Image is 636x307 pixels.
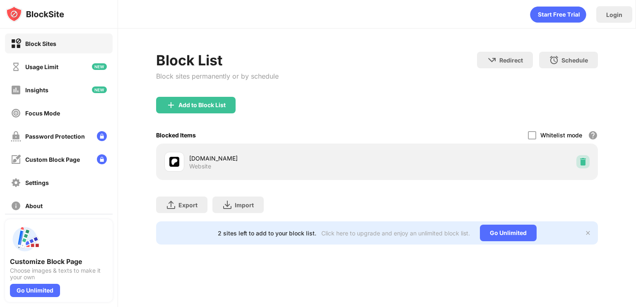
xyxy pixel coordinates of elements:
div: Block Sites [25,40,56,47]
img: favicons [169,157,179,167]
img: focus-off.svg [11,108,21,118]
div: Choose images & texts to make it your own [10,267,108,281]
div: Click here to upgrade and enjoy an unlimited block list. [321,230,470,237]
div: About [25,202,43,209]
img: lock-menu.svg [97,131,107,141]
img: password-protection-off.svg [11,131,21,142]
div: Blocked Items [156,132,196,139]
img: lock-menu.svg [97,154,107,164]
img: settings-off.svg [11,177,21,188]
div: [DOMAIN_NAME] [189,154,377,163]
img: about-off.svg [11,201,21,211]
div: Block List [156,52,279,69]
div: Whitelist mode [540,132,582,139]
img: customize-block-page-off.svg [11,154,21,165]
img: insights-off.svg [11,85,21,95]
div: Go Unlimited [10,284,60,297]
div: Import [235,201,254,209]
img: logo-blocksite.svg [6,6,64,22]
div: Login [606,11,622,18]
div: Focus Mode [25,110,60,117]
div: Redirect [499,57,523,64]
div: Export [178,201,198,209]
div: Custom Block Page [25,156,80,163]
div: Insights [25,86,48,94]
div: Password Protection [25,133,85,140]
img: block-on.svg [11,38,21,49]
div: Settings [25,179,49,186]
img: push-custom-page.svg [10,224,40,254]
div: Website [189,163,211,170]
div: Go Unlimited [480,225,537,241]
div: Schedule [561,57,588,64]
img: new-icon.svg [92,63,107,70]
img: time-usage-off.svg [11,62,21,72]
div: Block sites permanently or by schedule [156,72,279,80]
div: 2 sites left to add to your block list. [218,230,316,237]
div: Customize Block Page [10,257,108,266]
img: new-icon.svg [92,86,107,93]
div: animation [530,6,586,23]
div: Usage Limit [25,63,58,70]
div: Add to Block List [178,102,226,108]
img: x-button.svg [585,230,591,236]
